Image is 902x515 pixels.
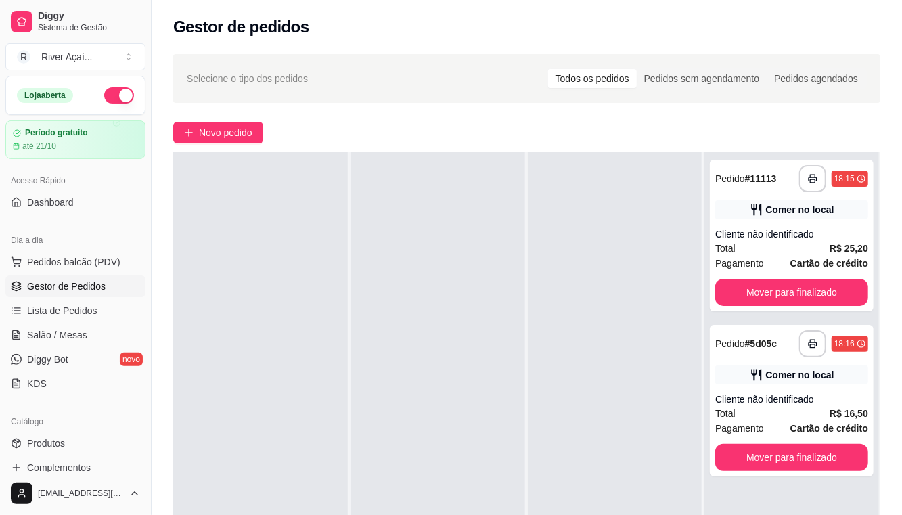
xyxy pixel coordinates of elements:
[745,173,777,184] strong: # 11113
[834,338,855,349] div: 18:16
[27,377,47,390] span: KDS
[173,122,263,143] button: Novo pedido
[5,192,145,213] a: Dashboard
[38,488,124,499] span: [EMAIL_ADDRESS][DOMAIN_NAME]
[715,444,868,471] button: Mover para finalizado
[27,255,120,269] span: Pedidos balcão (PDV)
[5,432,145,454] a: Produtos
[715,173,745,184] span: Pedido
[104,87,134,104] button: Alterar Status
[184,128,194,137] span: plus
[22,141,56,152] article: até 21/10
[17,88,73,103] div: Loja aberta
[17,50,30,64] span: R
[5,373,145,395] a: KDS
[5,411,145,432] div: Catálogo
[5,5,145,38] a: DiggySistema de Gestão
[5,300,145,321] a: Lista de Pedidos
[715,421,764,436] span: Pagamento
[5,170,145,192] div: Acesso Rápido
[27,196,74,209] span: Dashboard
[745,338,777,349] strong: # 5d05c
[5,457,145,478] a: Complementos
[715,256,764,271] span: Pagamento
[715,393,868,406] div: Cliente não identificado
[27,304,97,317] span: Lista de Pedidos
[790,258,868,269] strong: Cartão de crédito
[25,128,88,138] article: Período gratuito
[715,227,868,241] div: Cliente não identificado
[5,275,145,297] a: Gestor de Pedidos
[548,69,637,88] div: Todos os pedidos
[5,324,145,346] a: Salão / Mesas
[5,251,145,273] button: Pedidos balcão (PDV)
[5,43,145,70] button: Select a team
[41,50,92,64] div: River Açaí ...
[715,406,736,421] span: Total
[766,203,834,217] div: Comer no local
[715,279,868,306] button: Mover para finalizado
[830,243,868,254] strong: R$ 25,20
[830,408,868,419] strong: R$ 16,50
[5,120,145,159] a: Período gratuitoaté 21/10
[5,477,145,510] button: [EMAIL_ADDRESS][DOMAIN_NAME]
[38,22,140,33] span: Sistema de Gestão
[27,461,91,474] span: Complementos
[27,328,87,342] span: Salão / Mesas
[767,69,865,88] div: Pedidos agendados
[199,125,252,140] span: Novo pedido
[790,423,868,434] strong: Cartão de crédito
[27,436,65,450] span: Produtos
[637,69,767,88] div: Pedidos sem agendamento
[834,173,855,184] div: 18:15
[766,368,834,382] div: Comer no local
[715,241,736,256] span: Total
[187,71,308,86] span: Selecione o tipo dos pedidos
[27,279,106,293] span: Gestor de Pedidos
[27,353,68,366] span: Diggy Bot
[5,229,145,251] div: Dia a dia
[38,10,140,22] span: Diggy
[173,16,309,38] h2: Gestor de pedidos
[5,349,145,370] a: Diggy Botnovo
[715,338,745,349] span: Pedido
